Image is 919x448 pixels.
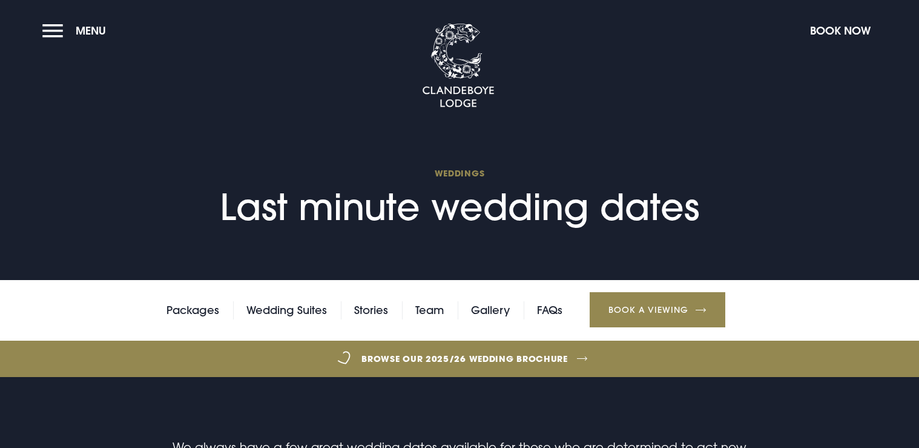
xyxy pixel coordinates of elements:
a: Book a Viewing [590,292,725,327]
span: Menu [76,24,106,38]
a: Gallery [471,301,510,319]
img: Clandeboye Lodge [422,24,495,109]
a: FAQs [537,301,562,319]
a: Stories [354,301,388,319]
h1: Last minute wedding dates [220,167,699,229]
a: Team [415,301,444,319]
span: Weddings [220,167,699,179]
a: Wedding Suites [246,301,327,319]
button: Menu [42,18,112,44]
button: Book Now [804,18,877,44]
a: Packages [166,301,219,319]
